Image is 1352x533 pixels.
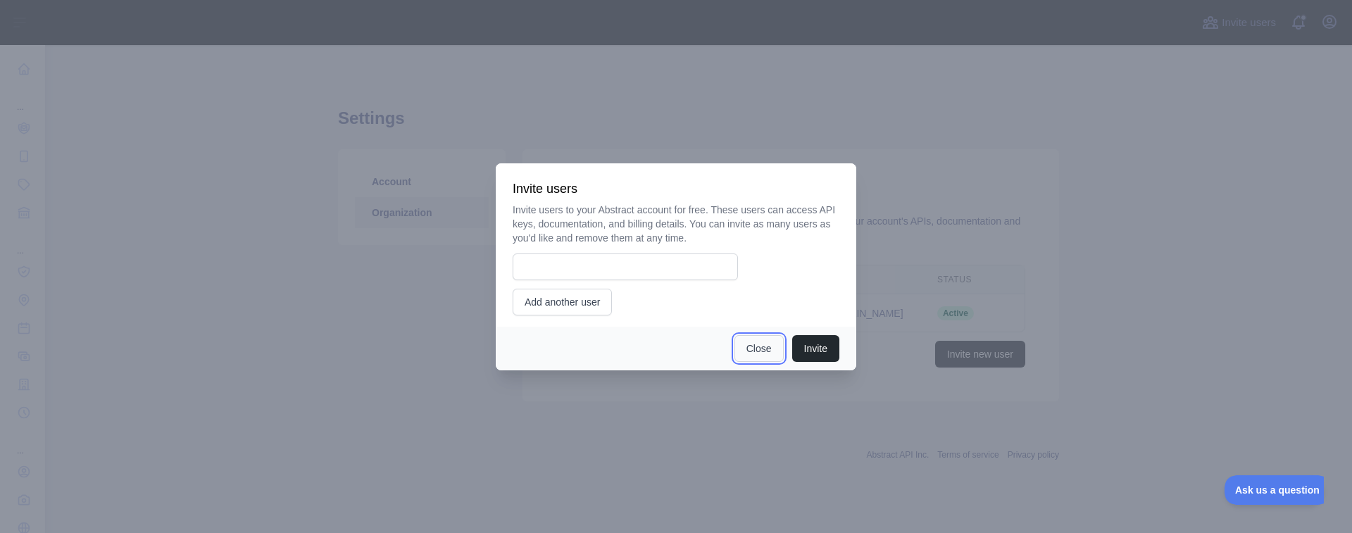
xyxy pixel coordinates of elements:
[792,335,839,362] button: Invite
[513,289,612,315] button: Add another user
[513,203,839,245] p: Invite users to your Abstract account for free. These users can access API keys, documentation, a...
[734,335,784,362] button: Close
[513,180,839,197] h3: Invite users
[1225,475,1324,505] iframe: Toggle Customer Support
